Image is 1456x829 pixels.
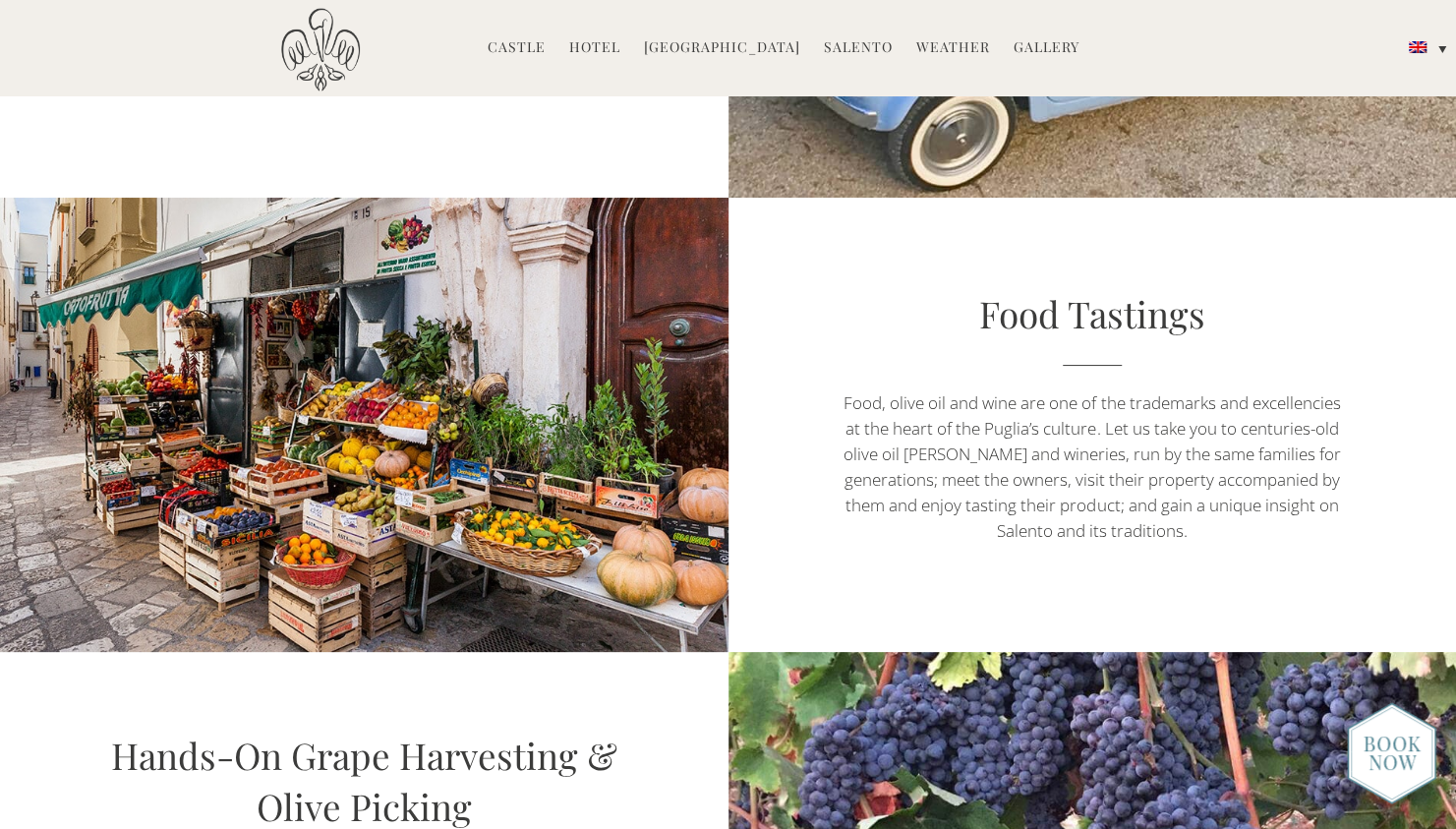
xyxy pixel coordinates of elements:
a: Salento [824,37,893,60]
img: English [1409,41,1427,53]
img: new-booknow.png [1347,702,1436,804]
a: Weather [916,37,990,60]
a: [GEOGRAPHIC_DATA] [644,37,800,60]
a: Hotel [569,37,620,60]
a: Food Tastings [979,289,1205,337]
a: Gallery [1014,37,1079,60]
img: Castello di Ugento [281,8,360,91]
p: Food, olive oil and wine are one of the trademarks and excellencies at the heart of the Puglia’s ... [838,390,1347,544]
a: Castle [488,37,546,60]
